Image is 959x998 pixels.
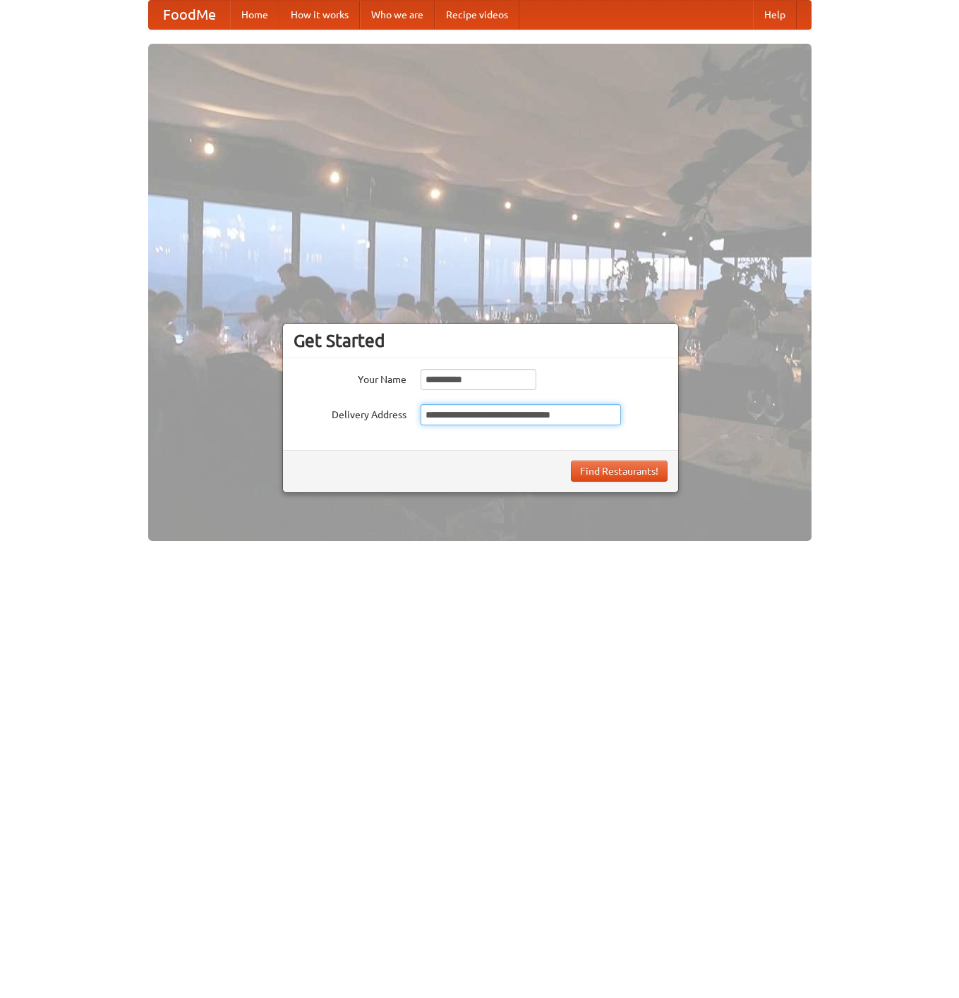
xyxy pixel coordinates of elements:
a: FoodMe [149,1,230,29]
a: Help [753,1,797,29]
label: Your Name [294,369,406,387]
a: Recipe videos [435,1,519,29]
a: Home [230,1,279,29]
a: How it works [279,1,360,29]
label: Delivery Address [294,404,406,422]
button: Find Restaurants! [571,461,668,482]
a: Who we are [360,1,435,29]
h3: Get Started [294,330,668,351]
